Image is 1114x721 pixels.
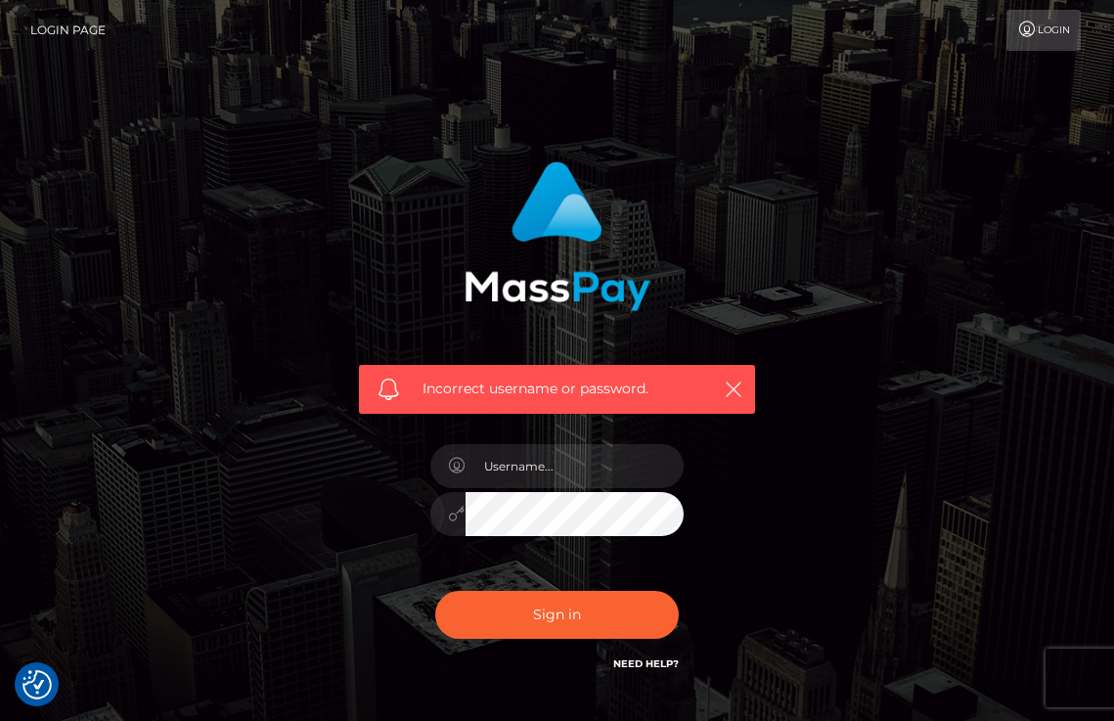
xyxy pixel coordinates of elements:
[423,379,701,399] span: Incorrect username or password.
[435,591,680,639] button: Sign in
[613,657,679,670] a: Need Help?
[466,444,685,488] input: Username...
[30,10,106,51] a: Login Page
[22,670,52,699] img: Revisit consent button
[465,161,650,311] img: MassPay Login
[22,670,52,699] button: Consent Preferences
[1006,10,1081,51] a: Login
